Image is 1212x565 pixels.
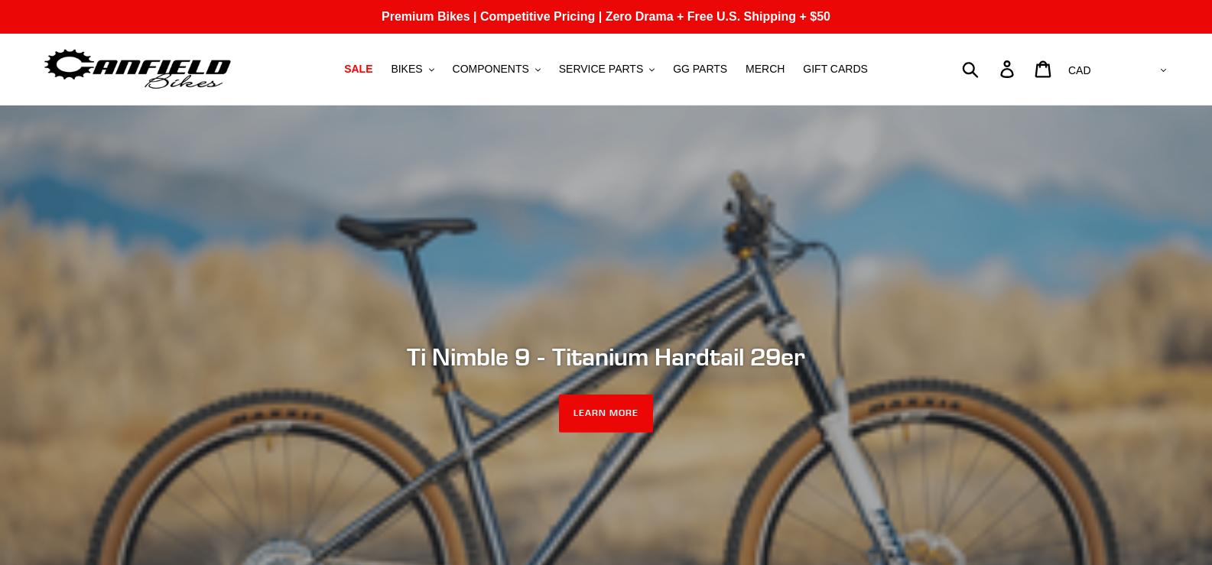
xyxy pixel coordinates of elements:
[738,59,792,80] a: MERCH
[391,63,422,76] span: BIKES
[665,59,735,80] a: GG PARTS
[559,63,643,76] span: SERVICE PARTS
[445,59,548,80] button: COMPONENTS
[970,52,1009,86] input: Search
[551,59,662,80] button: SERVICE PARTS
[383,59,441,80] button: BIKES
[344,63,372,76] span: SALE
[559,395,653,433] a: LEARN MORE
[336,59,380,80] a: SALE
[190,343,1023,372] h2: Ti Nimble 9 - Titanium Hardtail 29er
[673,63,727,76] span: GG PARTS
[746,63,785,76] span: MERCH
[795,59,876,80] a: GIFT CARDS
[803,63,868,76] span: GIFT CARDS
[42,45,233,93] img: Canfield Bikes
[453,63,529,76] span: COMPONENTS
